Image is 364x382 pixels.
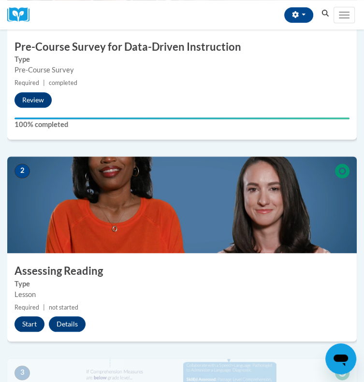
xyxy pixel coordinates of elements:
[15,304,39,311] span: Required
[15,54,349,65] label: Type
[15,79,39,86] span: Required
[15,92,52,108] button: Review
[318,8,333,19] button: Search
[15,164,30,178] span: 2
[7,264,357,279] h3: Assessing Reading
[15,65,349,75] div: Pre-Course Survey
[15,119,349,130] label: 100% completed
[49,304,78,311] span: not started
[7,7,36,22] a: Cox Campus
[43,79,45,86] span: |
[43,304,45,311] span: |
[7,40,357,55] h3: Pre-Course Survey for Data-Driven Instruction
[15,366,30,380] span: 3
[7,156,357,253] img: Course Image
[15,289,349,300] div: Lesson
[49,79,77,86] span: completed
[325,343,356,374] iframe: Button to launch messaging window
[15,117,349,119] div: Your progress
[284,7,313,23] button: Account Settings
[49,316,86,332] button: Details
[15,279,349,289] label: Type
[7,7,36,22] img: Logo brand
[15,316,44,332] button: Start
